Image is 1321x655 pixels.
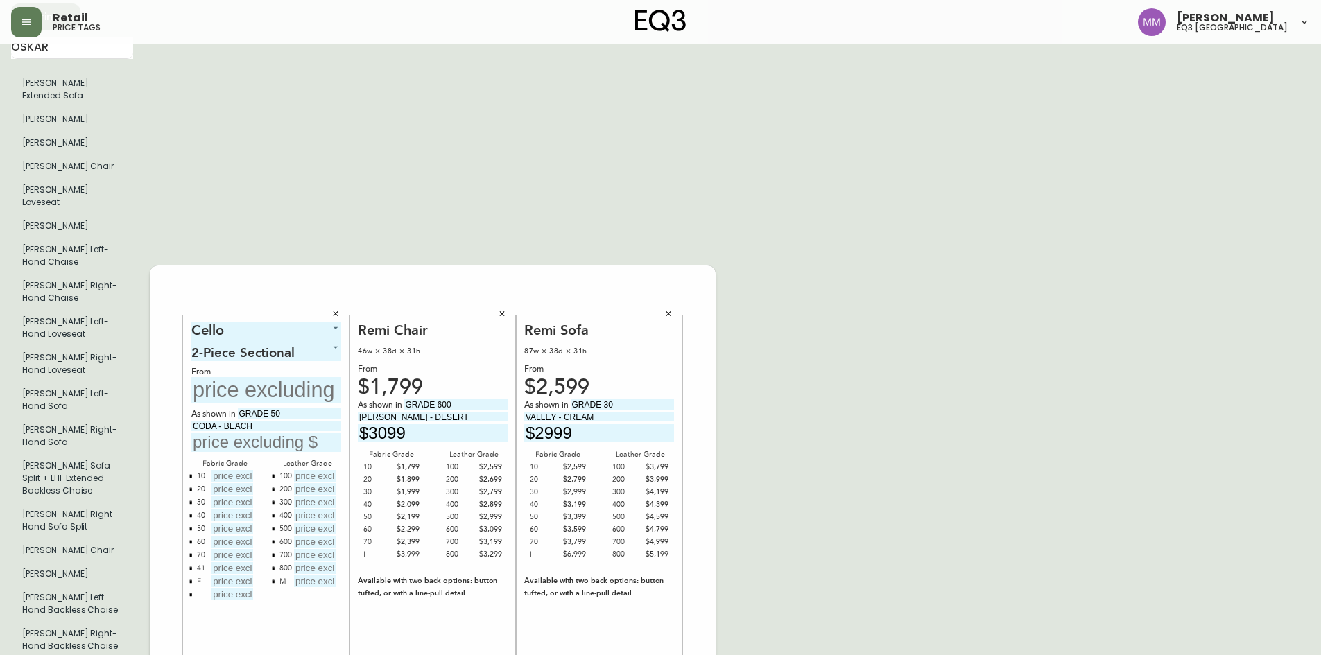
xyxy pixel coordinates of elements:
[294,470,336,482] input: price excluding $
[211,549,253,561] input: price excluding $
[211,562,253,574] input: price excluding $
[530,536,558,548] div: 70
[392,511,420,523] div: $2,199
[358,322,508,339] div: Remi Chair
[640,548,668,561] div: $5,199
[474,486,502,498] div: $2,799
[279,509,292,523] div: 400
[197,523,205,536] div: 50
[294,523,336,534] input: price excluding $
[211,523,253,534] input: price excluding $
[294,496,336,508] input: price excluding $
[392,536,420,548] div: $2,399
[191,322,341,339] div: Cello
[446,498,474,511] div: 400
[363,511,392,523] div: 50
[279,496,292,509] div: 300
[446,523,474,536] div: 600
[1177,12,1275,24] span: [PERSON_NAME]
[392,548,420,561] div: $3,999
[363,486,392,498] div: 30
[191,457,259,470] div: Fabric Grade
[363,548,392,561] div: I
[211,575,253,587] input: price excluding $
[558,511,587,523] div: $3,399
[363,536,392,548] div: 70
[294,536,336,548] input: price excluding $
[197,536,205,549] div: 60
[197,509,205,523] div: 40
[530,498,558,511] div: 40
[446,511,474,523] div: 500
[440,448,508,461] div: Leather Grade
[279,536,292,549] div: 600
[279,575,286,588] div: M
[558,486,587,498] div: $2,999
[358,575,508,600] div: Available with two back options: button tufted, or with a line-pull detail
[11,178,133,214] li: Large Hang Tag
[11,586,133,622] li: Large Hang Tag
[211,470,253,482] input: price excluding $
[294,549,336,561] input: price excluding $
[53,12,88,24] span: Retail
[11,503,133,539] li: Large Hang Tag
[446,461,474,473] div: 100
[571,399,674,410] input: fabric/leather and leg
[294,509,336,521] input: price excluding $
[524,575,674,600] div: Available with two back options: button tufted, or with a line-pull detail
[524,448,592,461] div: Fabric Grade
[530,473,558,486] div: 20
[11,71,133,107] li: Large Hang Tag
[1138,8,1166,36] img: b124d21e3c5b19e4a2f2a57376a9c201
[358,424,508,443] input: price excluding $
[392,498,420,511] div: $2,099
[612,461,641,473] div: 100
[635,10,687,32] img: logo
[524,363,674,376] div: From
[524,424,674,443] input: price excluding $
[294,562,336,574] input: price excluding $
[11,418,133,454] li: [PERSON_NAME] Right-Hand Sofa
[197,575,201,588] div: F
[294,483,336,495] input: price excluding $
[358,363,508,376] div: From
[279,523,292,536] div: 500
[530,461,558,473] div: 10
[274,457,341,470] div: Leather Grade
[558,498,587,511] div: $3,199
[404,399,508,410] input: fabric/leather and leg
[11,37,133,59] input: Search
[363,473,392,486] div: 20
[53,24,101,32] h5: price tags
[211,483,253,495] input: price excluding $
[363,523,392,536] div: 60
[1177,24,1288,32] h5: eq3 [GEOGRAPHIC_DATA]
[191,433,341,452] input: price excluding $
[11,214,133,238] li: Large Hang Tag
[558,473,587,486] div: $2,799
[11,346,133,382] li: Large Hang Tag
[211,496,253,508] input: price excluding $
[238,408,341,419] input: fabric/leather and leg
[279,562,292,575] div: 800
[640,473,668,486] div: $3,999
[474,523,502,536] div: $3,099
[191,367,341,377] div: From
[474,473,502,486] div: $2,699
[474,536,502,548] div: $3,199
[197,588,199,602] div: I
[558,523,587,536] div: $3,599
[558,548,587,561] div: $6,999
[363,498,392,511] div: 40
[392,486,420,498] div: $1,999
[279,483,292,496] div: 200
[530,511,558,523] div: 50
[279,549,292,562] div: 700
[607,448,674,461] div: Leather Grade
[11,274,133,310] li: Large Hang Tag
[197,496,205,509] div: 30
[446,486,474,498] div: 300
[446,548,474,561] div: 800
[524,399,571,412] span: As shown in
[392,461,420,473] div: $1,799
